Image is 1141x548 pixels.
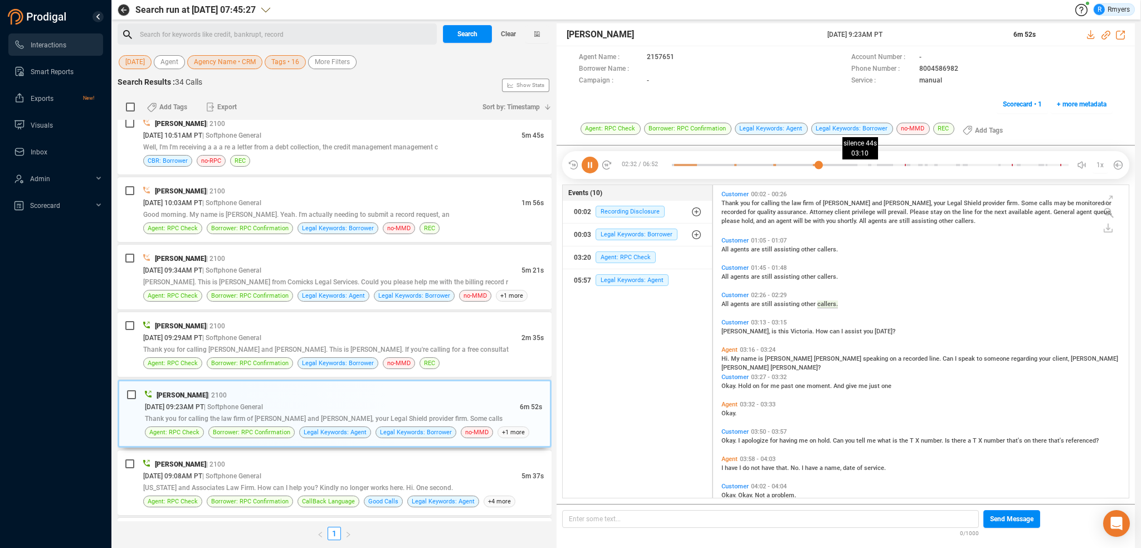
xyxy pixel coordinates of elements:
span: Can [943,355,955,362]
span: on [810,437,818,444]
span: Sort by: Timestamp [482,98,540,116]
span: agent. [1035,208,1054,216]
span: No. [791,464,802,472]
span: your [1039,355,1052,362]
span: assist [845,328,864,335]
span: on [890,355,898,362]
span: assurance. [777,208,810,216]
span: you [845,437,856,444]
span: other [801,273,817,280]
span: have [805,464,820,472]
span: of [816,200,823,207]
span: number [984,437,1007,444]
span: Recording Disclosure [596,206,665,217]
span: Shield [964,200,983,207]
span: +1 more [496,290,528,302]
span: the [781,200,792,207]
span: [PERSON_NAME] [155,460,206,468]
span: Victoria. [791,328,816,335]
span: other [801,246,817,253]
button: Clear [492,25,525,43]
span: REC [424,358,435,368]
span: calling [761,200,781,207]
span: assisting [774,246,801,253]
span: Borrower: RPC Confirmation [211,358,289,368]
span: speak [958,355,977,362]
span: I [841,328,845,335]
span: client, [1052,355,1071,362]
span: no-MMD [387,358,411,368]
span: Good morning. My name is [PERSON_NAME]. Yeah. I'm actually needing to submit a record request, an [143,211,450,219]
div: 00:02 [574,203,591,221]
div: [PERSON_NAME]| 2100[DATE] 09:08AM PT| Softphone General5m 37s[US_STATE] and Associates Law Firm. ... [118,450,552,515]
span: How [816,328,830,335]
span: one [881,382,891,390]
button: Show Stats [502,79,549,92]
span: assisting [774,300,801,308]
span: recorded [721,208,748,216]
span: are [889,217,899,225]
span: My [731,355,741,362]
span: Smart Reports [31,68,74,76]
span: assisting [774,273,801,280]
span: Please [910,208,930,216]
span: All [721,246,730,253]
span: Legal Keywords: Borrower [302,358,374,368]
span: other [801,300,817,308]
span: be [1067,200,1076,207]
span: Agent: RPC Check [148,290,198,301]
span: | Softphone General [204,403,263,411]
div: grid [719,188,1129,497]
button: Export [199,98,243,116]
button: 05:57Legal Keywords: Agent [563,269,712,292]
span: on [944,208,952,216]
span: not [751,464,762,472]
span: hold, [742,217,756,225]
span: I [802,464,805,472]
span: queue, [1094,208,1111,216]
span: you [864,328,875,335]
span: Well, I'm I'm receiving a a a re a letter from a debt collection, the credit management management c [143,143,438,151]
span: no-MMD [465,427,489,438]
span: a [820,464,825,472]
span: [DATE]? [875,328,895,335]
button: Sort by: Timestamp [476,98,552,116]
span: [DATE] 09:34AM PT [143,266,202,274]
li: Interactions [8,33,103,56]
span: Tags • 16 [271,55,299,69]
span: will [793,217,804,225]
span: you [826,217,837,225]
span: | Softphone General [202,132,261,139]
div: [PERSON_NAME]| 2100[DATE] 10:51AM PT| Softphone General5m 45sWell, I'm I'm receiving a a a re a l... [118,110,552,174]
span: that's [1049,437,1066,444]
span: agent [1076,208,1094,216]
div: [PERSON_NAME]| 2100[DATE] 10:03AM PT| Softphone General1m 56sGood morning. My name is [PERSON_NAM... [118,177,552,242]
span: [PERSON_NAME] [823,200,872,207]
span: Thank you for calling [PERSON_NAME] and [PERSON_NAME]. This is [PERSON_NAME]. If you're calling f... [143,346,509,353]
span: agents [730,246,751,253]
span: line [963,208,974,216]
span: still [762,273,774,280]
span: Legal Keywords: Borrower [380,427,452,438]
span: Agency Name • CRM [194,55,256,69]
span: no-RPC [201,156,221,166]
span: [PERSON_NAME] [155,322,206,330]
span: firm. [1007,200,1021,207]
span: Legal Keywords: Borrower [378,290,450,301]
span: may [1054,200,1067,207]
span: | 2100 [206,255,225,263]
span: [PERSON_NAME] [155,120,206,128]
span: just [869,382,881,390]
span: Agent: RPC Check [148,358,198,368]
span: no-MMD [464,290,487,301]
button: + more metadata [1051,95,1113,113]
span: Okay. [721,410,737,417]
span: [PERSON_NAME], [884,200,934,207]
li: Exports [8,87,103,109]
span: name, [825,464,843,472]
span: referenced? [1066,437,1099,444]
span: I [955,355,958,362]
span: [DATE] 09:08AM PT [143,472,202,480]
span: Can [833,437,845,444]
span: are [751,273,762,280]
